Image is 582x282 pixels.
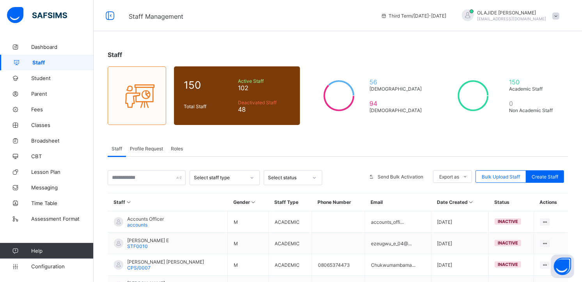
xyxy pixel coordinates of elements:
span: Staff [108,51,122,59]
td: [DATE] [431,254,488,276]
span: STF0010 [127,243,148,249]
span: Lesson Plan [31,169,94,175]
span: [DEMOGRAPHIC_DATA] [369,107,424,113]
span: Roles [171,146,183,152]
td: [DATE] [431,211,488,233]
th: Gender [227,193,268,211]
span: Create Staff [532,174,558,180]
th: Email [365,193,431,211]
div: OLAJIDEOLUSEGUN [454,9,563,22]
span: session/term information [381,13,446,19]
td: ACADEMIC [268,211,312,233]
div: Select status [268,175,308,181]
span: [DEMOGRAPHIC_DATA] [369,86,424,92]
span: 0 [509,100,558,107]
span: Parent [31,91,94,97]
span: 94 [369,100,424,107]
span: 102 [238,84,290,92]
span: 150 [509,78,558,86]
span: inactive [498,240,518,246]
span: Staff [32,59,94,66]
td: accounts_offi... [365,211,431,233]
td: M [227,254,268,276]
span: Accounts Officer [127,216,164,222]
td: M [227,233,268,254]
span: 56 [369,78,424,86]
span: Dashboard [31,44,94,50]
span: accounts [127,222,147,228]
th: Staff [108,193,228,211]
td: ezeugwu_e_04@... [365,233,431,254]
span: Bulk Upload Staff [482,174,520,180]
i: Sort in Ascending Order [468,199,474,205]
span: Send Bulk Activation [378,174,423,180]
span: 150 [184,79,234,91]
span: Academic Staff [509,86,558,92]
span: Classes [31,122,94,128]
th: Staff Type [268,193,312,211]
span: CPS/0007 [127,265,151,271]
img: safsims [7,7,67,23]
span: Time Table [31,200,94,206]
th: Phone Number [312,193,365,211]
i: Sort in Ascending Order [126,199,132,205]
div: Select staff type [194,175,245,181]
span: Configuration [31,263,93,270]
span: CBT [31,153,94,159]
span: Deactivated Staff [238,100,290,105]
span: inactive [498,219,518,224]
button: Open asap [551,255,574,278]
span: Profile Request [130,146,163,152]
td: 08065374473 [312,254,365,276]
span: [PERSON_NAME] E [127,237,169,243]
span: Staff Management [129,12,183,20]
span: Student [31,75,94,81]
span: [EMAIL_ADDRESS][DOMAIN_NAME] [477,16,547,21]
td: Chukwumambama... [365,254,431,276]
span: Non Academic Staff [509,107,558,113]
span: 48 [238,105,290,113]
span: Staff [112,146,122,152]
span: [PERSON_NAME] [PERSON_NAME] [127,259,204,265]
span: inactive [498,262,518,267]
div: Total Staff [182,102,236,111]
span: OLAJIDE [PERSON_NAME] [477,10,547,16]
span: Export as [439,174,459,180]
span: Fees [31,106,94,112]
td: [DATE] [431,233,488,254]
span: Assessment Format [31,216,94,222]
span: Messaging [31,184,94,191]
th: Actions [534,193,568,211]
span: Active Staff [238,78,290,84]
td: ACADEMIC [268,233,312,254]
th: Status [488,193,534,211]
td: M [227,211,268,233]
i: Sort in Ascending Order [250,199,257,205]
td: ACADEMIC [268,254,312,276]
span: Help [31,248,93,254]
span: Broadsheet [31,137,94,144]
th: Date Created [431,193,488,211]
